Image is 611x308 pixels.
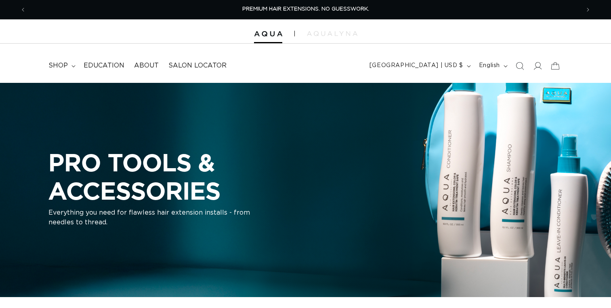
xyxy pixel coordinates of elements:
button: English [474,58,511,74]
span: Salon Locator [168,61,227,70]
button: Previous announcement [14,2,32,17]
img: aqualyna.com [307,31,357,36]
a: Salon Locator [164,57,231,75]
span: English [479,61,500,70]
span: shop [48,61,68,70]
span: Education [84,61,124,70]
a: Education [79,57,129,75]
span: [GEOGRAPHIC_DATA] | USD $ [370,61,463,70]
h2: PRO TOOLS & ACCESSORIES [48,148,355,205]
summary: Search [511,57,529,75]
p: Everything you need for flawless hair extension installs - from needles to thread. [48,208,250,228]
button: Next announcement [579,2,597,17]
span: PREMIUM HAIR EXTENSIONS. NO GUESSWORK. [242,6,369,12]
img: Aqua Hair Extensions [254,31,282,37]
button: [GEOGRAPHIC_DATA] | USD $ [365,58,474,74]
span: About [134,61,159,70]
summary: shop [44,57,79,75]
a: About [129,57,164,75]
